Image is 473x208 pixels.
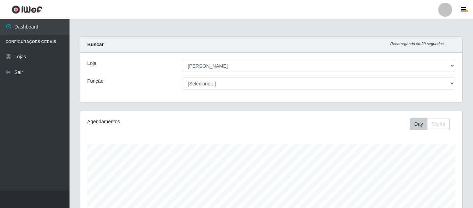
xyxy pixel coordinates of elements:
[410,118,427,130] button: Day
[390,42,447,46] i: Recarregando em 29 segundos...
[87,42,104,47] strong: Buscar
[87,60,96,67] label: Loja
[427,118,450,130] button: Month
[87,118,235,125] div: Agendamentos
[11,5,42,14] img: CoreUI Logo
[410,118,450,130] div: First group
[410,118,455,130] div: Toolbar with button groups
[87,77,104,85] label: Função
